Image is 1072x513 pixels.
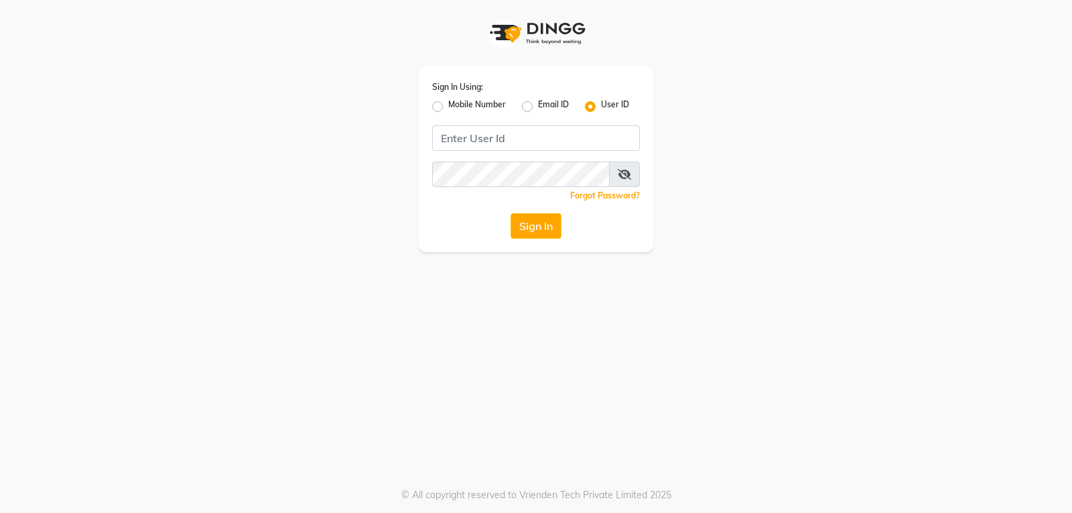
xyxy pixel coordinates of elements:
input: Username [432,125,640,151]
label: User ID [601,99,629,115]
button: Sign In [511,213,561,239]
a: Forgot Password? [570,190,640,201]
label: Sign In Using: [432,81,483,93]
label: Email ID [538,99,569,115]
label: Mobile Number [448,99,506,115]
input: Username [432,162,610,187]
img: logo1.svg [482,13,590,53]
